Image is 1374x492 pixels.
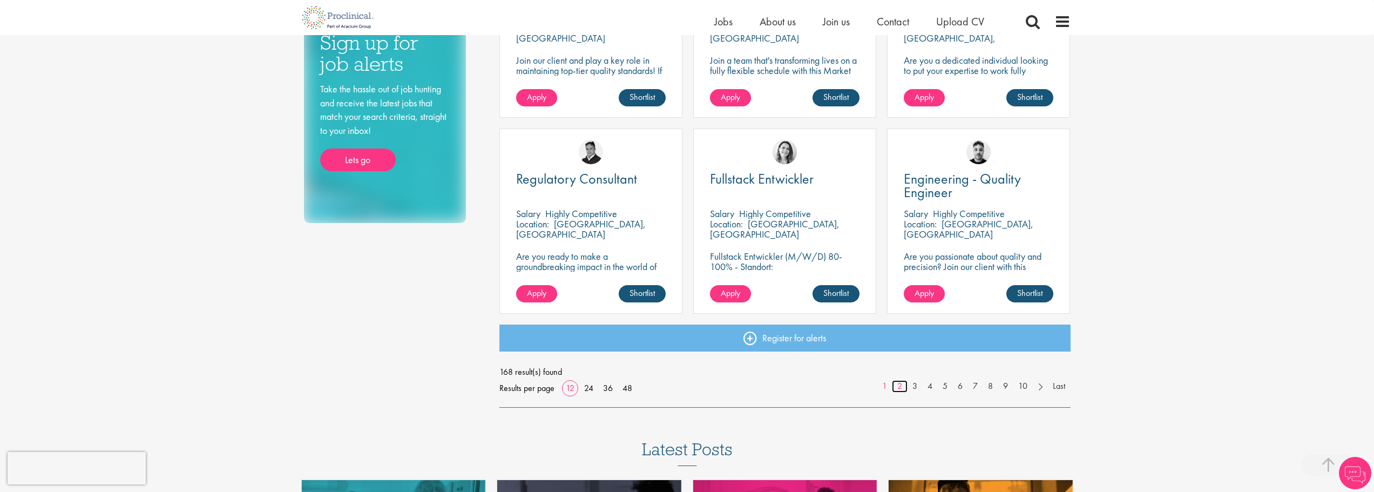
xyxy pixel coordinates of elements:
[516,251,666,302] p: Are you ready to make a groundbreaking impact in the world of biotechnology? Join a growing compa...
[562,382,578,394] a: 12
[1006,285,1053,302] a: Shortlist
[710,89,751,106] a: Apply
[710,218,743,230] span: Location:
[904,285,945,302] a: Apply
[710,172,859,186] a: Fullstack Entwickler
[516,172,666,186] a: Regulatory Consultant
[922,380,938,393] a: 4
[527,287,546,299] span: Apply
[320,149,396,171] a: Lets go
[721,91,740,103] span: Apply
[904,170,1021,201] span: Engineering - Quality Engineer
[619,285,666,302] a: Shortlist
[904,172,1053,199] a: Engineering - Quality Engineer
[516,55,666,106] p: Join our client and play a key role in maintaining top-tier quality standards! If you have a keen...
[773,140,797,164] img: Nur Ergiydiren
[320,32,450,74] h3: Sign up for job alerts
[516,207,540,220] span: Salary
[516,89,557,106] a: Apply
[721,287,740,299] span: Apply
[527,91,546,103] span: Apply
[904,89,945,106] a: Apply
[760,15,796,29] a: About us
[619,89,666,106] a: Shortlist
[933,207,1005,220] p: Highly Competitive
[904,251,1053,292] p: Are you passionate about quality and precision? Join our client with this engineering role and he...
[1047,380,1071,393] a: Last
[499,364,1071,380] span: 168 result(s) found
[1013,380,1033,393] a: 10
[710,251,859,302] p: Fullstack Entwickler (M/W/D) 80-100% - Standort: [GEOGRAPHIC_DATA], [GEOGRAPHIC_DATA] - Arbeitsze...
[516,218,646,240] p: [GEOGRAPHIC_DATA], [GEOGRAPHIC_DATA]
[967,380,983,393] a: 7
[904,55,1053,106] p: Are you a dedicated individual looking to put your expertise to work fully flexibly in a remote p...
[710,55,859,86] p: Join a team that's transforming lives on a fully flexible schedule with this Market Access Manage...
[580,382,597,394] a: 24
[952,380,968,393] a: 6
[320,82,450,171] div: Take the hassle out of job hunting and receive the latest jobs that match your search criteria, s...
[499,325,1071,352] a: Register for alerts
[579,140,603,164] img: Peter Duvall
[619,382,636,394] a: 48
[714,15,733,29] a: Jobs
[915,287,934,299] span: Apply
[813,89,859,106] a: Shortlist
[904,207,928,220] span: Salary
[936,15,984,29] a: Upload CV
[710,218,840,240] p: [GEOGRAPHIC_DATA], [GEOGRAPHIC_DATA]
[937,380,953,393] a: 5
[710,207,734,220] span: Salary
[983,380,998,393] a: 8
[813,285,859,302] a: Shortlist
[8,452,146,484] iframe: reCAPTCHA
[892,380,908,393] a: 2
[998,380,1013,393] a: 9
[599,382,617,394] a: 36
[499,380,554,396] span: Results per page
[915,91,934,103] span: Apply
[642,440,733,466] h3: Latest Posts
[904,218,937,230] span: Location:
[823,15,850,29] a: Join us
[516,285,557,302] a: Apply
[516,218,549,230] span: Location:
[877,380,892,393] a: 1
[1006,89,1053,106] a: Shortlist
[516,170,637,188] span: Regulatory Consultant
[907,380,923,393] a: 3
[1339,457,1371,489] img: Chatbot
[877,15,909,29] a: Contact
[966,140,991,164] img: Dean Fisher
[710,285,751,302] a: Apply
[545,207,617,220] p: Highly Competitive
[710,170,814,188] span: Fullstack Entwickler
[739,207,811,220] p: Highly Competitive
[904,22,996,55] p: City of [GEOGRAPHIC_DATA], [GEOGRAPHIC_DATA]
[904,218,1033,240] p: [GEOGRAPHIC_DATA], [GEOGRAPHIC_DATA]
